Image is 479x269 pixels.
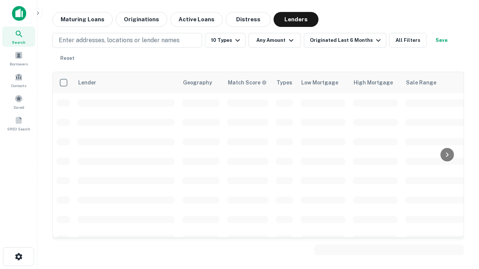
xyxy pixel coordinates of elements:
div: Capitalize uses an advanced AI algorithm to match your search with the best lender. The match sco... [228,78,267,87]
a: Contacts [2,70,35,90]
th: High Mortgage [349,72,402,93]
a: Saved [2,92,35,112]
a: Search [2,27,35,47]
span: Search [12,39,25,45]
span: Saved [13,104,24,110]
iframe: Chat Widget [442,185,479,221]
button: Active Loans [170,12,223,27]
a: SREO Search [2,113,35,133]
th: Geography [179,72,223,93]
h6: Match Score [228,78,265,87]
button: Originations [116,12,167,27]
button: All Filters [389,33,427,48]
th: Lender [74,72,179,93]
button: Enter addresses, locations or lender names [52,33,202,48]
th: Types [272,72,297,93]
div: Low Mortgage [301,78,338,87]
th: Capitalize uses an advanced AI algorithm to match your search with the best lender. The match sco... [223,72,272,93]
th: Low Mortgage [297,72,349,93]
span: Contacts [11,83,26,89]
a: Borrowers [2,48,35,68]
th: Sale Range [402,72,469,93]
button: Reset [55,51,79,66]
p: Enter addresses, locations or lender names [59,36,180,45]
div: Lender [78,78,96,87]
div: Types [277,78,292,87]
button: Lenders [274,12,318,27]
span: Borrowers [10,61,28,67]
div: Sale Range [406,78,436,87]
div: High Mortgage [354,78,393,87]
img: capitalize-icon.png [12,6,26,21]
button: Originated Last 6 Months [304,33,386,48]
button: Save your search to get updates of matches that match your search criteria. [430,33,454,48]
button: Any Amount [248,33,301,48]
button: 10 Types [205,33,245,48]
button: Distress [226,12,271,27]
span: SREO Search [7,126,30,132]
div: Geography [183,78,212,87]
button: Maturing Loans [52,12,113,27]
div: Originated Last 6 Months [310,36,383,45]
